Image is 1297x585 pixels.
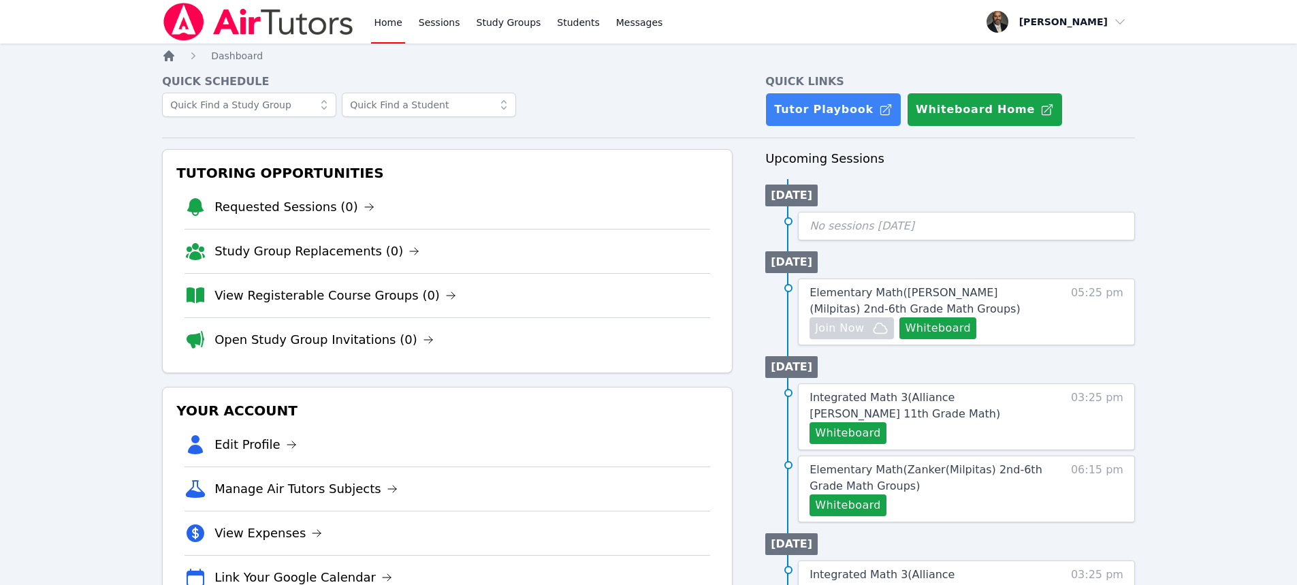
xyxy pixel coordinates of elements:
h3: Your Account [174,398,721,423]
span: 05:25 pm [1071,285,1123,339]
li: [DATE] [765,251,818,273]
span: Elementary Math ( [PERSON_NAME] (Milpitas) 2nd-6th Grade Math Groups ) [810,286,1020,315]
button: Whiteboard [899,317,976,339]
span: No sessions [DATE] [810,219,914,232]
li: [DATE] [765,185,818,206]
span: Dashboard [211,50,263,61]
h3: Tutoring Opportunities [174,161,721,185]
span: Integrated Math 3 ( Alliance [PERSON_NAME] 11th Grade Math ) [810,391,1000,420]
a: View Expenses [214,524,322,543]
img: Air Tutors [162,3,355,41]
a: Elementary Math(Zanker(Milpitas) 2nd-6th Grade Math Groups) [810,462,1045,494]
a: Integrated Math 3(Alliance [PERSON_NAME] 11th Grade Math) [810,390,1045,422]
h4: Quick Schedule [162,74,733,90]
a: Tutor Playbook [765,93,901,127]
a: Dashboard [211,49,263,63]
span: Elementary Math ( Zanker(Milpitas) 2nd-6th Grade Math Groups ) [810,463,1042,492]
button: Join Now [810,317,894,339]
a: Study Group Replacements (0) [214,242,419,261]
a: Manage Air Tutors Subjects [214,479,398,499]
span: 03:25 pm [1071,390,1123,444]
button: Whiteboard Home [907,93,1063,127]
nav: Breadcrumb [162,49,1135,63]
input: Quick Find a Study Group [162,93,336,117]
a: Open Study Group Invitations (0) [214,330,434,349]
a: Edit Profile [214,435,297,454]
a: View Registerable Course Groups (0) [214,286,456,305]
li: [DATE] [765,533,818,555]
h3: Upcoming Sessions [765,149,1135,168]
input: Quick Find a Student [342,93,516,117]
a: Requested Sessions (0) [214,197,374,217]
a: Elementary Math([PERSON_NAME] (Milpitas) 2nd-6th Grade Math Groups) [810,285,1045,317]
button: Whiteboard [810,422,886,444]
span: 06:15 pm [1071,462,1123,516]
span: Messages [616,16,663,29]
span: Join Now [815,320,864,336]
button: Whiteboard [810,494,886,516]
li: [DATE] [765,356,818,378]
h4: Quick Links [765,74,1135,90]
